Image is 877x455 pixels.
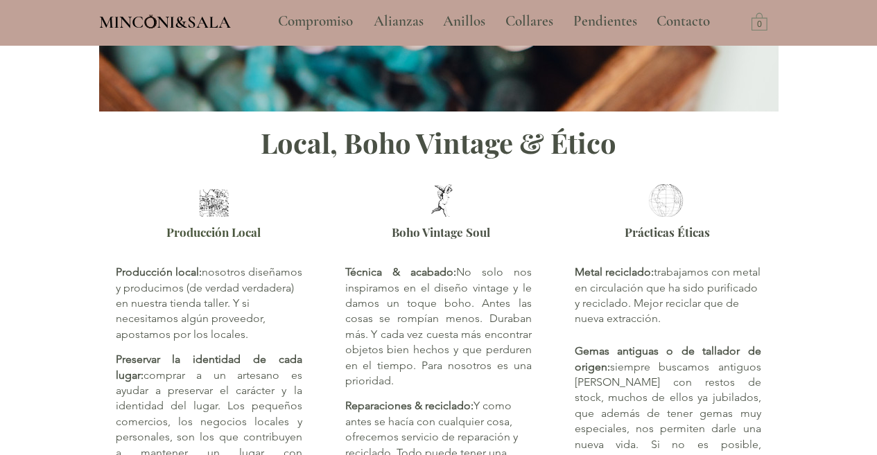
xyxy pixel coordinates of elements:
img: Joyería ÉTica [645,184,687,217]
a: Compromiso [268,4,363,39]
a: Contacto [646,4,721,39]
a: MINCONI&SALA [99,9,231,32]
a: Alianzas [363,4,433,39]
span: Reparaciones & reciclado: [345,399,474,412]
span: Local, Boho Vintage & Ético [261,124,616,161]
span: Prácticas Éticas [625,224,710,240]
p: nosotros diseñamos y producimos (de verdad verdadera) en nuestra tienda taller. Y si necesitamos ... [116,265,302,342]
a: Carrito con 0 ítems [752,12,767,30]
nav: Sitio [241,4,748,39]
p: Pendientes [566,4,644,39]
p: Contacto [650,4,717,39]
p: Alianzas [367,4,431,39]
span: MINCONI&SALA [99,12,231,33]
img: Minconi Sala [145,15,157,28]
text: 0 [757,20,762,30]
span: Preservar la identidad de cada lugar: [116,353,302,381]
img: Joyería Local Barcelona [196,189,232,217]
p: Anillos [436,4,492,39]
span: Gemas antiguas o de tallador de origen: [575,344,761,373]
span: Técnica & acabado: [345,265,456,278]
span: Producción Local [166,224,261,240]
a: Pendientes [563,4,646,39]
span: Metal reciclado: [575,265,654,278]
p: Collares [498,4,560,39]
a: Collares [495,4,563,39]
span: Producción local: [116,265,202,278]
span: Boho Vintage Soul [392,224,490,240]
a: Anillos [433,4,495,39]
img: Joyeria Estilo Boho Vintage [421,184,463,217]
p: trabajamos con metal en circulación que ha sido purificado y reciclado. Mejor reciclar que de nue... [575,265,761,327]
p: No solo nos inspiramos en el diseño vintage y le damos un toque boho. Antes las cosas se rompían ... [345,265,532,389]
p: Compromiso [271,4,360,39]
